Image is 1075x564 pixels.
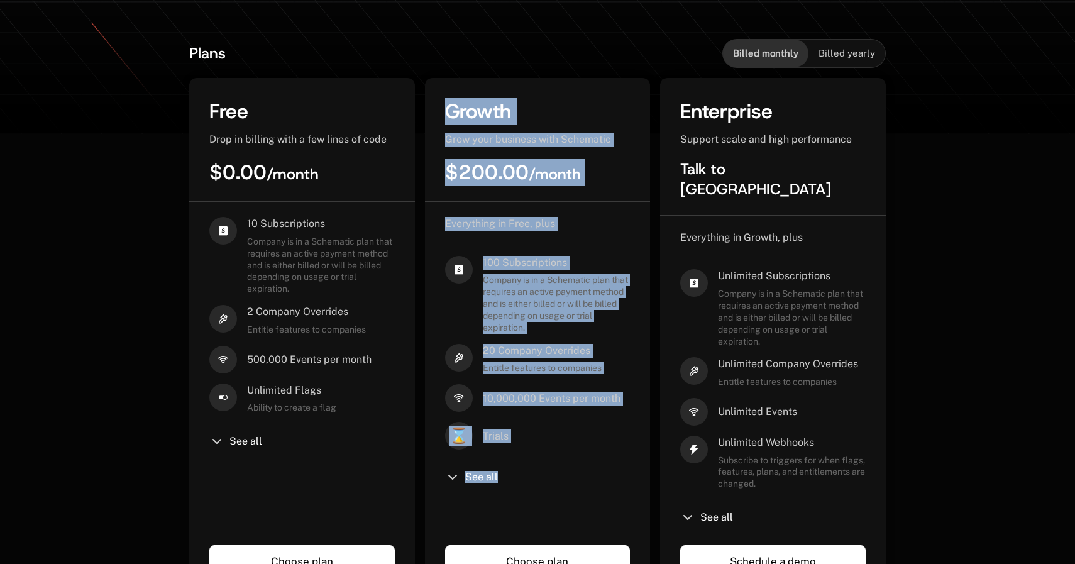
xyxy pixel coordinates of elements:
span: 20 Company Overrides [483,344,602,358]
span: Grow your business with Schematic [445,133,611,145]
i: chevron-down [445,470,460,485]
span: Unlimited Webhooks [718,436,866,450]
span: Entitle features to companies [718,376,858,388]
span: See all [700,512,733,523]
span: Trials [483,429,509,443]
span: Everything in Free, plus [445,218,555,229]
span: Billed monthly [733,47,798,60]
i: chevron-down [209,434,224,449]
i: cashapp [209,217,237,245]
span: Entitle features to companies [247,324,366,336]
sub: / month [529,164,581,184]
span: 10,000,000 Events per month [483,392,620,406]
i: chevron-down [680,510,695,525]
span: Company is in a Schematic plan that requires an active payment method and is either billed or wil... [483,274,631,333]
span: 100 Subscriptions [483,256,631,270]
span: Subscribe to triggers for when flags, features, plans, and entitlements are changed. [718,455,866,490]
i: cashapp [680,269,708,297]
span: Drop in billing with a few lines of code [209,133,387,145]
span: Company is in a Schematic plan that requires an active payment method and is either billed or wil... [247,236,395,295]
span: Unlimited Flags [247,384,336,397]
span: 2 Company Overrides [247,305,366,319]
i: signal [680,398,708,426]
span: 500,000 Events per month [247,353,372,367]
i: thunder [680,436,708,463]
span: Ability to create a flag [247,402,336,414]
sub: / month [267,164,319,184]
i: signal [209,346,237,373]
span: Everything in Growth, plus [680,231,803,243]
span: See all [229,436,262,446]
i: hammer [680,357,708,385]
i: hammer [209,305,237,333]
span: Plans [189,43,226,64]
span: Unlimited Events [718,405,797,419]
span: Company is in a Schematic plan that requires an active payment method and is either billed or wil... [718,288,866,347]
span: Unlimited Subscriptions [718,269,866,283]
span: Billed yearly [819,47,875,60]
i: hammer [445,344,473,372]
span: Free [209,98,248,124]
span: Talk to [GEOGRAPHIC_DATA] [680,159,831,199]
i: cashapp [445,256,473,284]
span: Enterprise [680,98,773,124]
span: ⌛ [445,422,473,450]
span: $200.00 [445,159,581,185]
span: Unlimited Company Overrides [718,357,858,371]
span: Support scale and high performance [680,133,852,145]
span: Entitle features to companies [483,362,602,374]
i: signal [445,384,473,412]
i: boolean-on [209,384,237,411]
span: Growth [445,98,511,124]
span: 10 Subscriptions [247,217,395,231]
span: $0.00 [209,159,319,185]
span: See all [465,472,498,482]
